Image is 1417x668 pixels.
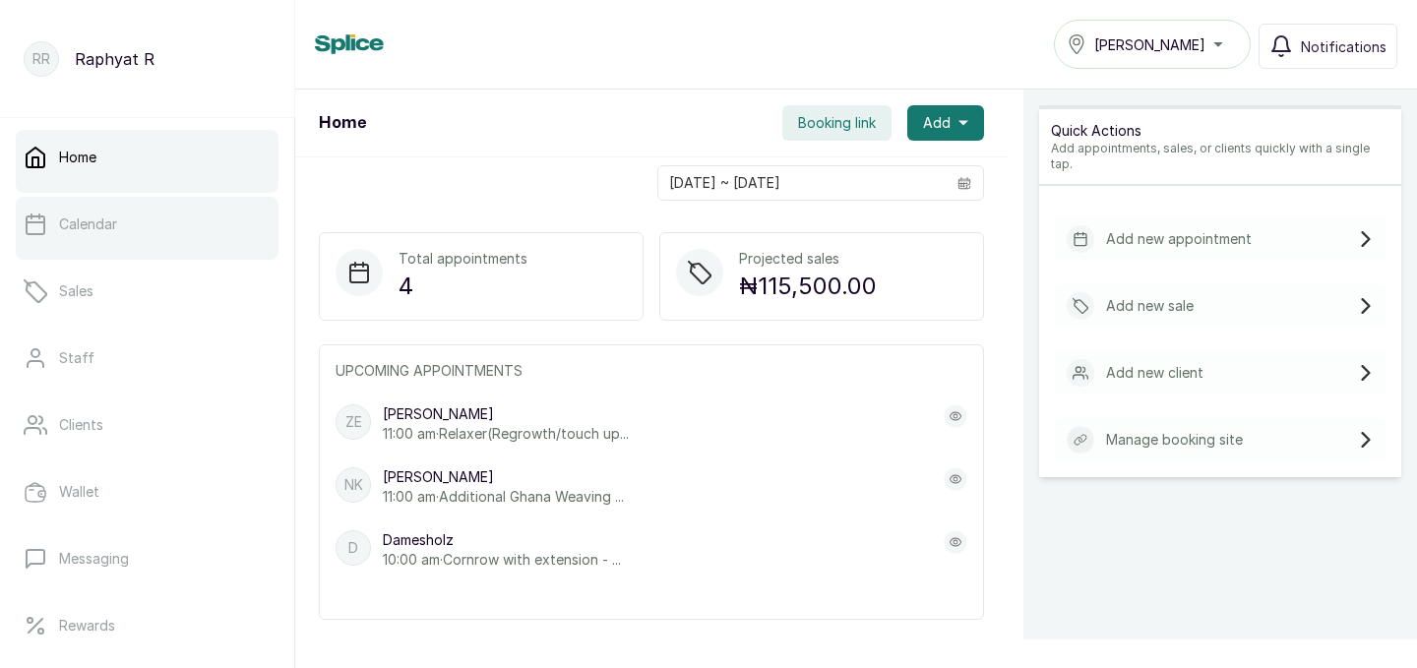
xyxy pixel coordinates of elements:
span: Booking link [798,113,876,133]
p: 11:00 am · Additional Ghana Weaving ... [383,487,624,507]
p: [PERSON_NAME] [383,404,629,424]
a: Staff [16,331,278,386]
p: Add new client [1106,363,1203,383]
p: Quick Actions [1051,121,1389,141]
p: Home [59,148,96,167]
p: 10:00 am · Cornrow with extension - ... [383,550,621,570]
button: [PERSON_NAME] [1054,20,1251,69]
a: Calendar [16,197,278,252]
p: Manage booking site [1106,430,1243,450]
p: [PERSON_NAME] [383,467,624,487]
a: Wallet [16,464,278,519]
button: Notifications [1259,24,1397,69]
a: Home [16,130,278,185]
p: Wallet [59,482,99,502]
p: D [348,538,358,558]
p: Rewards [59,616,115,636]
p: 11:00 am · Relaxer(Regrowth/touch up... [383,424,629,444]
svg: calendar [957,176,971,190]
p: Damesholz [383,530,621,550]
a: Clients [16,397,278,453]
p: Sales [59,281,93,301]
input: Select date [658,166,946,200]
p: Add new appointment [1106,229,1252,249]
p: Messaging [59,549,129,569]
a: Sales [16,264,278,319]
p: ZE [345,412,362,432]
p: Projected sales [739,249,877,269]
span: Add [923,113,951,133]
span: Notifications [1301,36,1386,57]
a: Messaging [16,531,278,586]
p: UPCOMING APPOINTMENTS [336,361,967,381]
span: [PERSON_NAME] [1094,34,1205,55]
p: Add appointments, sales, or clients quickly with a single tap. [1051,141,1389,172]
p: Raphyat R [75,47,154,71]
p: RR [32,49,50,69]
p: Add new sale [1106,296,1194,316]
button: Booking link [782,105,892,141]
p: NK [344,475,363,495]
p: Calendar [59,214,117,234]
h1: Home [319,111,366,135]
button: Add [907,105,984,141]
p: Total appointments [399,249,527,269]
p: Clients [59,415,103,435]
p: Staff [59,348,94,368]
p: ₦115,500.00 [739,269,877,304]
a: Rewards [16,598,278,653]
p: 4 [399,269,527,304]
